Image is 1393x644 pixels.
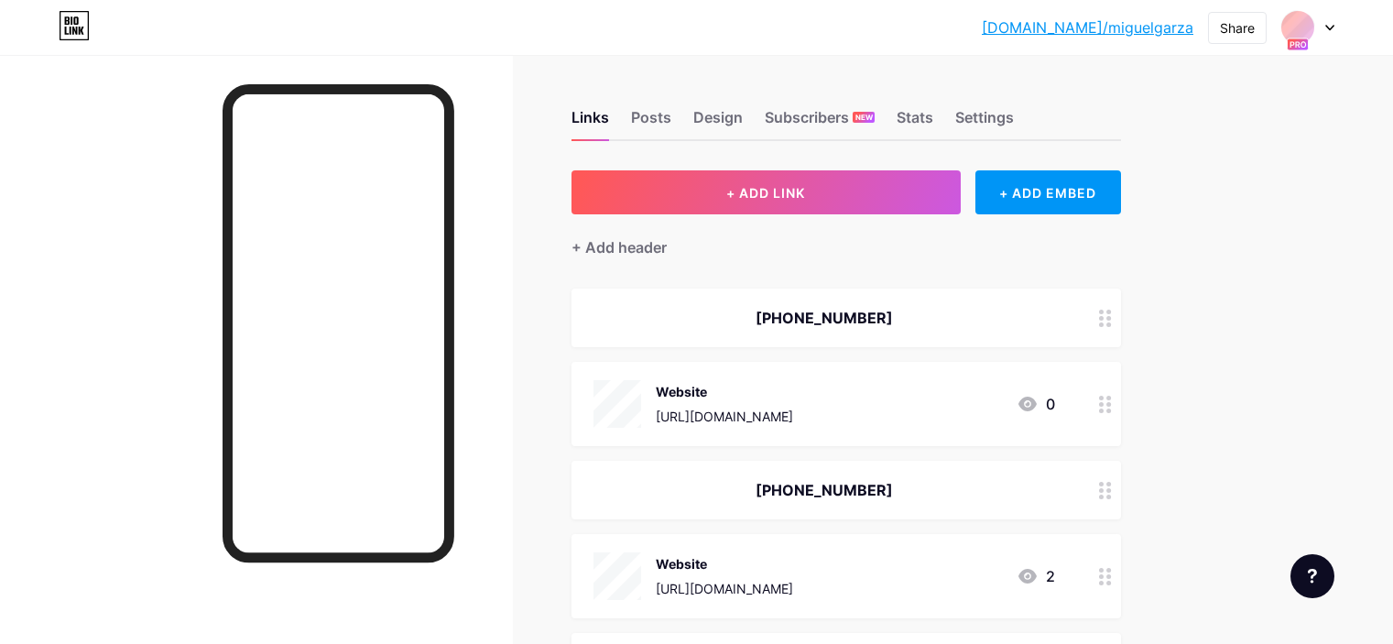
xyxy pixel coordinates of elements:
[631,106,671,139] div: Posts
[693,106,743,139] div: Design
[726,185,805,201] span: + ADD LINK
[593,479,1055,501] div: [PHONE_NUMBER]
[975,170,1121,214] div: + ADD EMBED
[656,579,793,598] div: [URL][DOMAIN_NAME]
[571,170,961,214] button: + ADD LINK
[571,236,667,258] div: + Add header
[855,112,873,123] span: NEW
[897,106,933,139] div: Stats
[656,554,793,573] div: Website
[955,106,1014,139] div: Settings
[656,382,793,401] div: Website
[1220,18,1255,38] div: Share
[1017,565,1055,587] div: 2
[982,16,1193,38] a: [DOMAIN_NAME]/miguelgarza
[765,106,875,139] div: Subscribers
[571,106,609,139] div: Links
[593,307,1055,329] div: [PHONE_NUMBER]
[1017,393,1055,415] div: 0
[656,407,793,426] div: [URL][DOMAIN_NAME]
